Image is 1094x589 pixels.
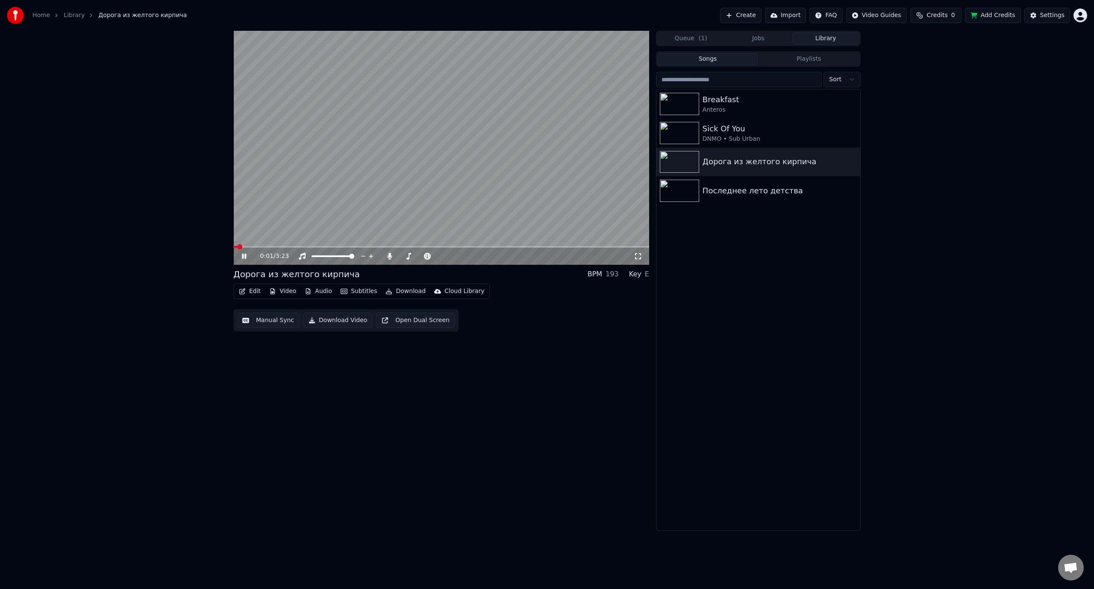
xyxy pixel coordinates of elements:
button: Credits0 [910,8,962,23]
a: Home [32,11,50,20]
div: / [260,252,281,260]
button: Download Video [303,313,373,328]
span: 0:01 [260,252,273,260]
button: Add Credits [965,8,1021,23]
button: Playlists [758,53,859,65]
div: Key [629,269,641,279]
div: E [645,269,649,279]
button: Library [792,33,859,45]
button: Video [266,285,300,297]
button: Songs [657,53,759,65]
div: Дорога из желтого кирпича [233,268,360,280]
nav: breadcrumb [32,11,187,20]
span: Credits [926,11,947,20]
span: 3:23 [276,252,289,260]
div: Breakfast [703,94,857,106]
button: Edit [235,285,264,297]
div: 193 [606,269,619,279]
div: DNMO • Sub Urban [703,135,857,143]
div: Settings [1040,11,1065,20]
img: youka [7,7,24,24]
button: Create [720,8,762,23]
button: Video Guides [846,8,907,23]
span: 0 [951,11,955,20]
button: Audio [301,285,335,297]
a: Library [64,11,85,20]
button: Subtitles [337,285,380,297]
button: Download [382,285,429,297]
button: Manual Sync [237,313,300,328]
span: ( 1 ) [699,34,707,43]
div: Sick Of You [703,123,857,135]
span: Дорога из желтого кирпича [98,11,187,20]
div: Anteros [703,106,857,114]
button: Jobs [725,33,792,45]
button: Open Dual Screen [376,313,455,328]
button: Settings [1024,8,1070,23]
button: Queue [657,33,725,45]
div: Дорога из желтого кирпича [703,156,857,168]
span: Sort [829,75,841,84]
div: BPM [588,269,602,279]
div: Последнее лето детства [703,185,857,197]
button: Import [765,8,806,23]
button: FAQ [809,8,842,23]
a: Открытый чат [1058,555,1084,580]
div: Cloud Library [444,287,484,296]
